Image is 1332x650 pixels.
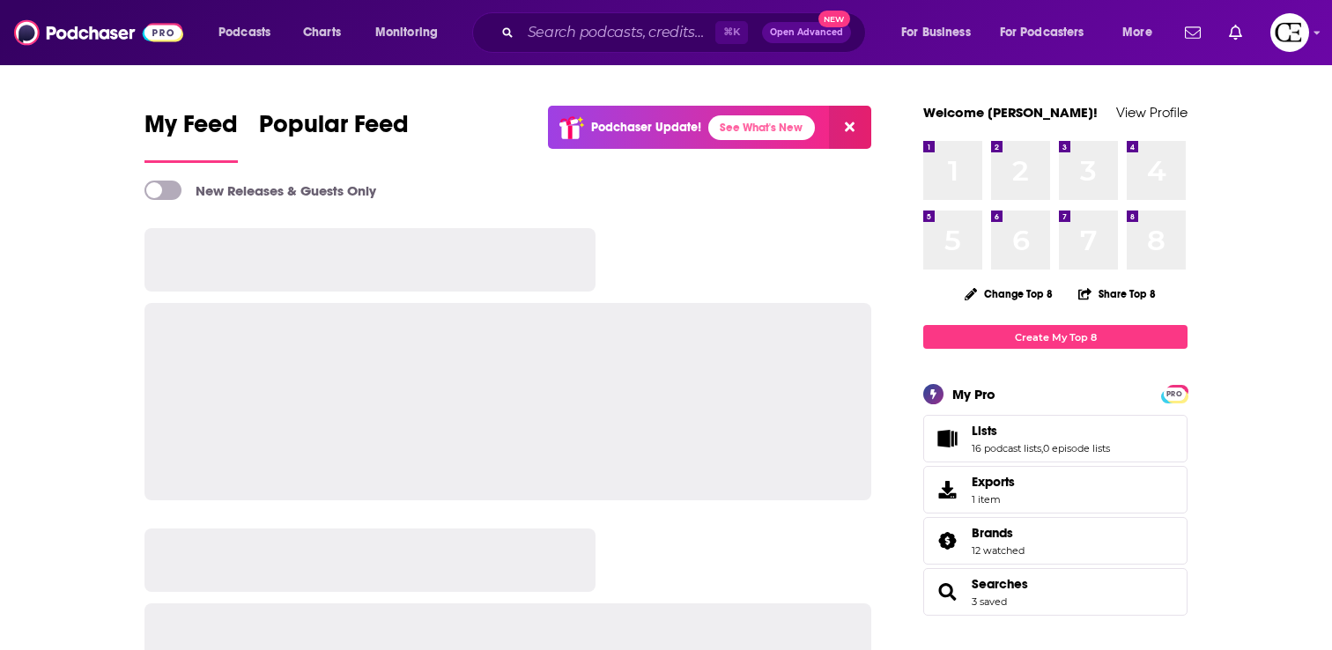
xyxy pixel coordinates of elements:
a: Show notifications dropdown [1222,18,1249,48]
input: Search podcasts, credits, & more... [521,18,715,47]
button: Share Top 8 [1077,277,1157,311]
button: open menu [889,18,993,47]
a: 3 saved [972,595,1007,608]
button: Open AdvancedNew [762,22,851,43]
a: Exports [923,466,1188,513]
img: User Profile [1270,13,1309,52]
a: Welcome [PERSON_NAME]! [923,104,1098,121]
span: For Podcasters [1000,20,1084,45]
span: Podcasts [218,20,270,45]
span: 1 item [972,493,1015,506]
p: Podchaser Update! [591,120,701,135]
img: Podchaser - Follow, Share and Rate Podcasts [14,16,183,49]
a: Brands [929,528,965,553]
span: Exports [929,477,965,502]
a: 16 podcast lists [972,442,1041,454]
button: Change Top 8 [954,283,1063,305]
span: Searches [923,568,1188,616]
button: open menu [1110,18,1174,47]
a: 0 episode lists [1043,442,1110,454]
span: Exports [972,474,1015,490]
span: Brands [972,525,1013,541]
span: My Feed [144,109,238,150]
a: View Profile [1116,104,1188,121]
a: PRO [1164,387,1185,400]
span: ⌘ K [715,21,748,44]
div: My Pro [952,386,995,403]
span: For Business [901,20,971,45]
span: New [818,11,850,27]
a: 12 watched [972,544,1025,557]
span: Monitoring [375,20,438,45]
button: open menu [363,18,461,47]
span: More [1122,20,1152,45]
span: PRO [1164,388,1185,401]
a: Show notifications dropdown [1178,18,1208,48]
a: Searches [929,580,965,604]
span: Charts [303,20,341,45]
span: Popular Feed [259,109,409,150]
a: Lists [972,423,1110,439]
a: See What's New [708,115,815,140]
a: Lists [929,426,965,451]
span: Lists [972,423,997,439]
a: My Feed [144,109,238,163]
div: Search podcasts, credits, & more... [489,12,883,53]
span: Logged in as cozyearthaudio [1270,13,1309,52]
span: , [1041,442,1043,454]
span: Brands [923,517,1188,565]
a: Charts [292,18,351,47]
button: open menu [988,18,1110,47]
button: open menu [206,18,293,47]
a: Brands [972,525,1025,541]
a: Searches [972,576,1028,592]
a: Popular Feed [259,109,409,163]
a: New Releases & Guests Only [144,181,376,200]
a: Create My Top 8 [923,325,1188,349]
span: Lists [923,415,1188,462]
span: Open Advanced [770,28,843,37]
button: Show profile menu [1270,13,1309,52]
